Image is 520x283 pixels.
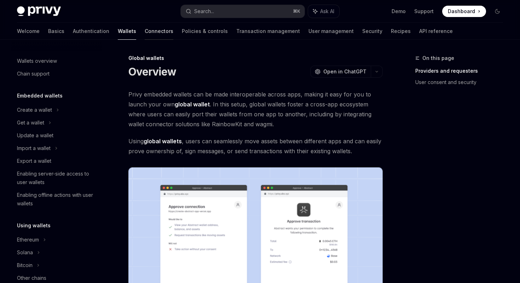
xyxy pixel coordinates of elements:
a: Policies & controls [182,23,228,40]
span: Privy embedded wallets can be made interoperable across apps, making it easy for you to launch yo... [128,89,383,129]
a: API reference [419,23,453,40]
a: Recipes [391,23,411,40]
div: Update a wallet [17,131,53,140]
button: Toggle dark mode [492,6,503,17]
a: Chain support [11,67,102,80]
div: Enabling server-side access to user wallets [17,170,98,187]
a: Enabling offline actions with user wallets [11,189,102,210]
div: Chain support [17,70,50,78]
a: Enabling server-side access to user wallets [11,167,102,189]
h1: Overview [128,65,176,78]
a: Support [414,8,434,15]
div: Search... [194,7,214,16]
div: Wallets overview [17,57,57,65]
a: Authentication [73,23,109,40]
button: Open in ChatGPT [310,66,371,78]
div: Create a wallet [17,106,52,114]
span: On this page [422,54,454,62]
div: Get a wallet [17,118,44,127]
div: Other chains [17,274,46,282]
a: Security [362,23,382,40]
span: Dashboard [448,8,475,15]
a: User consent and security [415,77,509,88]
div: Import a wallet [17,144,51,152]
a: Demo [392,8,406,15]
a: Update a wallet [11,129,102,142]
strong: global wallet [175,101,210,108]
h5: Embedded wallets [17,91,63,100]
span: Open in ChatGPT [323,68,366,75]
a: Providers and requesters [415,65,509,77]
a: Basics [48,23,64,40]
a: Welcome [17,23,40,40]
div: Ethereum [17,235,39,244]
strong: global wallets [144,138,182,145]
a: User management [308,23,354,40]
a: Wallets overview [11,55,102,67]
span: Using , users can seamlessly move assets between different apps and can easily prove ownership of... [128,136,383,156]
div: Export a wallet [17,157,51,165]
div: Enabling offline actions with user wallets [17,191,98,208]
a: Wallets [118,23,136,40]
div: Global wallets [128,55,383,62]
a: Export a wallet [11,155,102,167]
img: dark logo [17,6,61,16]
a: Connectors [145,23,173,40]
a: Transaction management [236,23,300,40]
a: Dashboard [442,6,486,17]
div: Solana [17,248,33,257]
h5: Using wallets [17,221,51,230]
span: Ask AI [320,8,334,15]
div: Bitcoin [17,261,33,270]
button: Ask AI [308,5,339,18]
button: Search...⌘K [181,5,304,18]
span: ⌘ K [293,9,300,14]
